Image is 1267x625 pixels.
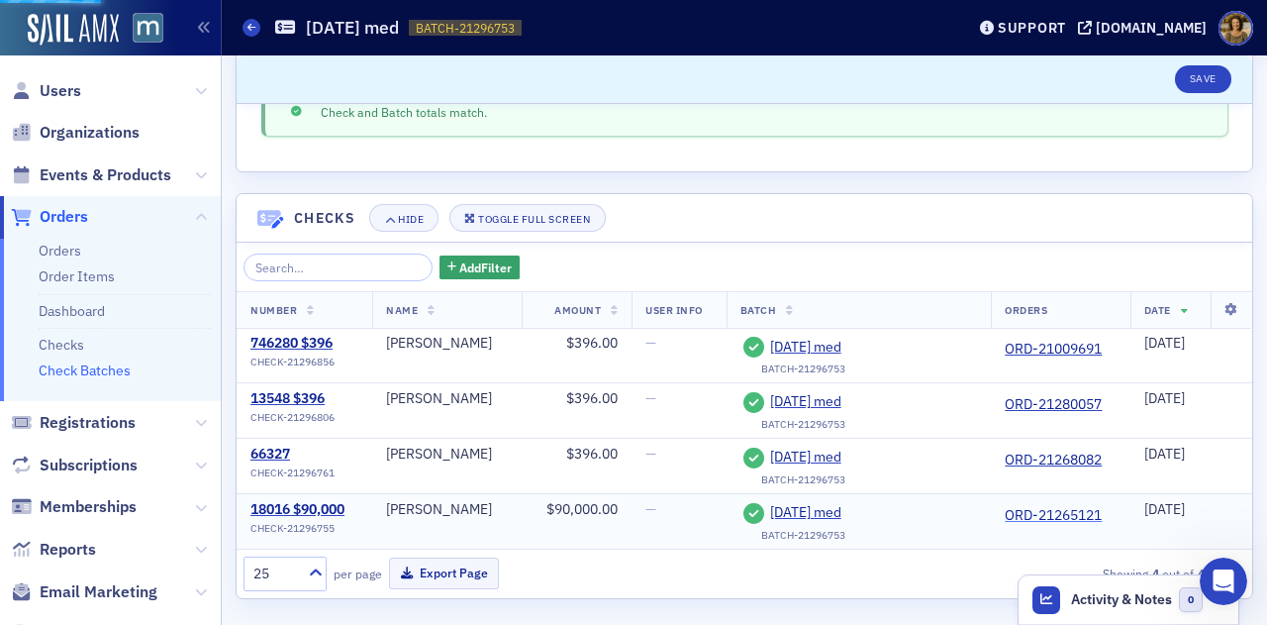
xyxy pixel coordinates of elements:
[449,204,606,232] button: Toggle Full Screen
[224,492,272,506] span: Tickets
[1005,396,1102,414] a: ORD-21280057
[11,164,171,186] a: Events & Products
[386,335,508,353] div: [PERSON_NAME]
[198,443,297,522] button: Tickets
[40,164,171,186] span: Events & Products
[40,455,138,476] span: Subscriptions
[40,581,157,603] span: Email Marketing
[80,358,267,373] span: Updated [DATE] 06:21 EDT
[386,303,418,317] span: Name
[11,539,96,561] a: Reports
[645,500,656,518] span: —
[40,412,136,434] span: Registrations
[40,80,81,102] span: Users
[1078,21,1214,35] button: [DOMAIN_NAME]
[1144,389,1185,407] span: [DATE]
[11,206,88,228] a: Orders
[546,500,618,518] span: $90,000.00
[341,32,376,67] div: Close
[566,445,618,463] span: $396.00
[770,449,950,467] a: [DATE] med
[1144,303,1171,317] span: Date
[398,214,424,225] div: Hide
[1096,19,1207,37] div: [DOMAIN_NAME]
[244,254,433,281] input: Search…
[998,19,1066,37] div: Support
[250,335,335,353] a: 746280 $396
[287,32,327,71] img: Profile image for Aidan
[119,13,163,47] a: View Homepage
[40,206,88,228] span: Orders
[11,581,157,603] a: Email Marketing
[331,492,362,506] span: Help
[389,558,499,588] button: Export Page
[1005,452,1102,469] a: ORD-21268082
[40,539,96,561] span: Reports
[40,496,137,518] span: Memberships
[250,522,335,535] span: CHECK-21296755
[250,356,335,368] span: CHECK-21296856
[554,303,601,317] span: Amount
[459,259,512,276] span: Add Filter
[29,410,367,450] button: Search for help
[761,529,845,542] div: BATCH-21296753
[416,20,515,37] span: BATCH-21296753
[334,565,382,582] label: per page
[99,443,198,522] button: Messages
[39,267,115,285] a: Order Items
[250,501,344,519] a: 18016 $90,000
[20,233,376,308] div: Send us a messageWe typically reply in under 15 minutes
[645,334,656,352] span: —
[1218,11,1253,46] span: Profile
[1144,334,1185,352] span: [DATE]
[1194,565,1208,582] strong: 4
[297,443,396,522] button: Help
[250,467,335,479] span: CHECK-21296761
[1005,507,1102,525] a: ORD-21265121
[369,204,439,232] button: Hide
[761,363,845,375] div: BATCH-21296753
[39,362,131,379] a: Check Batches
[921,565,1238,582] div: Showing out of items
[645,303,703,317] span: User Info
[1200,558,1247,605] iframe: Intercom live chat
[41,270,331,291] div: We typically reply in under 15 minutes
[386,446,508,464] div: [PERSON_NAME]
[115,492,183,506] span: Messages
[27,492,71,506] span: Home
[11,455,138,476] a: Subscriptions
[11,412,136,434] a: Registrations
[1144,500,1185,518] span: [DATE]
[40,38,124,69] img: logo
[645,445,656,463] span: —
[80,335,355,356] div: Status: All Systems Operational
[1179,587,1204,612] span: 0
[439,256,521,280] button: AddFilter
[740,303,777,317] span: Batch
[386,390,508,408] div: [PERSON_NAME]
[250,390,335,408] a: 13548 $396
[40,141,356,174] p: Hi [PERSON_NAME]
[39,302,105,320] a: Dashboard
[1148,565,1162,582] strong: 4
[28,14,119,46] img: SailAMX
[478,214,590,225] div: Toggle Full Screen
[11,496,137,518] a: Memberships
[1005,303,1047,317] span: Orders
[770,504,950,522] a: [DATE] med
[386,501,508,519] div: [PERSON_NAME]
[41,420,160,441] span: Search for help
[294,208,355,229] h4: Checks
[40,174,356,208] p: How can we help?
[39,242,81,260] a: Orders
[253,564,297,584] div: 25
[11,122,140,144] a: Organizations
[21,319,375,392] div: Status: All Systems OperationalUpdated [DATE] 06:21 EDT
[11,80,81,102] a: Users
